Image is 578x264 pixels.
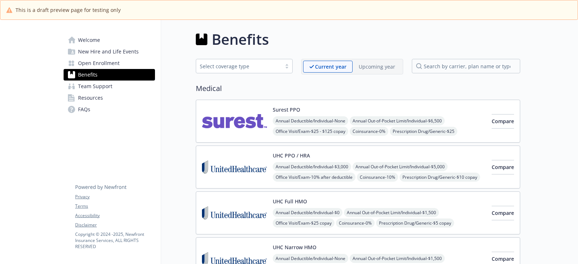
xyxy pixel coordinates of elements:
[64,69,155,81] a: Benefits
[273,106,300,113] button: Surest PPO
[376,218,454,228] span: Prescription Drug/Generic - $5 copay
[273,254,348,263] span: Annual Deductible/Individual - None
[357,173,398,182] span: Coinsurance - 10%
[273,218,335,228] span: Office Visit/Exam - $25 copay
[492,206,514,220] button: Compare
[200,62,278,70] div: Select coverage type
[315,63,346,70] p: Current year
[273,208,342,217] span: Annual Deductible/Individual - $0
[492,114,514,129] button: Compare
[75,222,155,228] a: Disclaimer
[78,92,103,104] span: Resources
[78,57,120,69] span: Open Enrollment
[75,231,155,250] p: Copyright © 2024 - 2025 , Newfront Insurance Services, ALL RIGHTS RESERVED
[350,254,445,263] span: Annual Out-of-Pocket Limit/Individual - $1,500
[64,81,155,92] a: Team Support
[16,6,121,14] span: This is a draft preview page for testing only
[273,162,351,171] span: Annual Deductible/Individual - $3,000
[492,160,514,174] button: Compare
[344,208,439,217] span: Annual Out-of-Pocket Limit/Individual - $1,500
[492,255,514,262] span: Compare
[196,83,520,94] h2: Medical
[273,116,348,125] span: Annual Deductible/Individual - None
[78,81,112,92] span: Team Support
[212,29,269,50] h1: Benefits
[202,106,267,137] img: Surest carrier logo
[492,209,514,216] span: Compare
[64,46,155,57] a: New Hire and Life Events
[273,198,307,205] button: UHC Full HMO
[400,173,480,182] span: Prescription Drug/Generic - $10 copay
[273,127,348,136] span: Office Visit/Exam - $25 - $125 copay
[359,63,395,70] p: Upcoming year
[78,34,100,46] span: Welcome
[273,243,316,251] button: UHC Narrow HMO
[78,69,98,81] span: Benefits
[64,92,155,104] a: Resources
[78,46,139,57] span: New Hire and Life Events
[202,152,267,182] img: United Healthcare Insurance Company carrier logo
[75,212,155,219] a: Accessibility
[273,152,310,159] button: UHC PPO / HRA
[273,173,355,182] span: Office Visit/Exam - 10% after deductible
[412,59,520,73] input: search by carrier, plan name or type
[336,218,375,228] span: Coinsurance - 0%
[64,34,155,46] a: Welcome
[64,57,155,69] a: Open Enrollment
[75,194,155,200] a: Privacy
[353,162,448,171] span: Annual Out-of-Pocket Limit/Individual - $5,000
[64,104,155,115] a: FAQs
[202,198,267,228] img: United Healthcare Insurance Company carrier logo
[350,116,445,125] span: Annual Out-of-Pocket Limit/Individual - $6,500
[78,104,90,115] span: FAQs
[390,127,457,136] span: Prescription Drug/Generic - $25
[75,203,155,209] a: Terms
[492,118,514,125] span: Compare
[492,164,514,170] span: Compare
[350,127,388,136] span: Coinsurance - 0%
